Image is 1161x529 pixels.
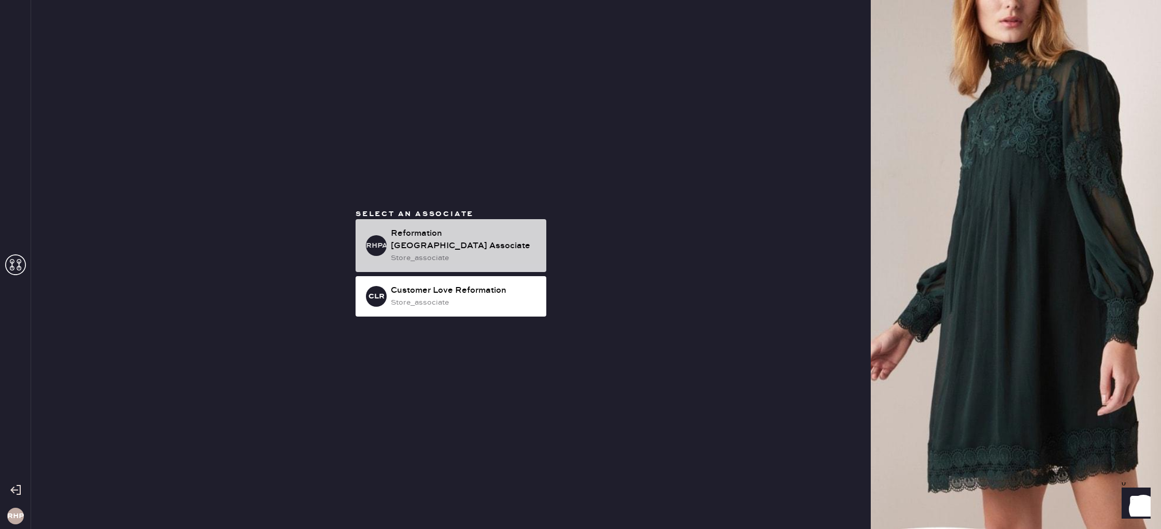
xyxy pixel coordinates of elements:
h3: RHP [7,512,24,520]
iframe: Front Chat [1112,482,1156,527]
div: store_associate [391,297,538,308]
div: store_associate [391,252,538,264]
div: Reformation [GEOGRAPHIC_DATA] Associate [391,227,538,252]
span: Select an associate [356,209,474,219]
h3: CLR [369,293,385,300]
h3: RHPA [366,242,387,249]
div: Customer Love Reformation [391,284,538,297]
